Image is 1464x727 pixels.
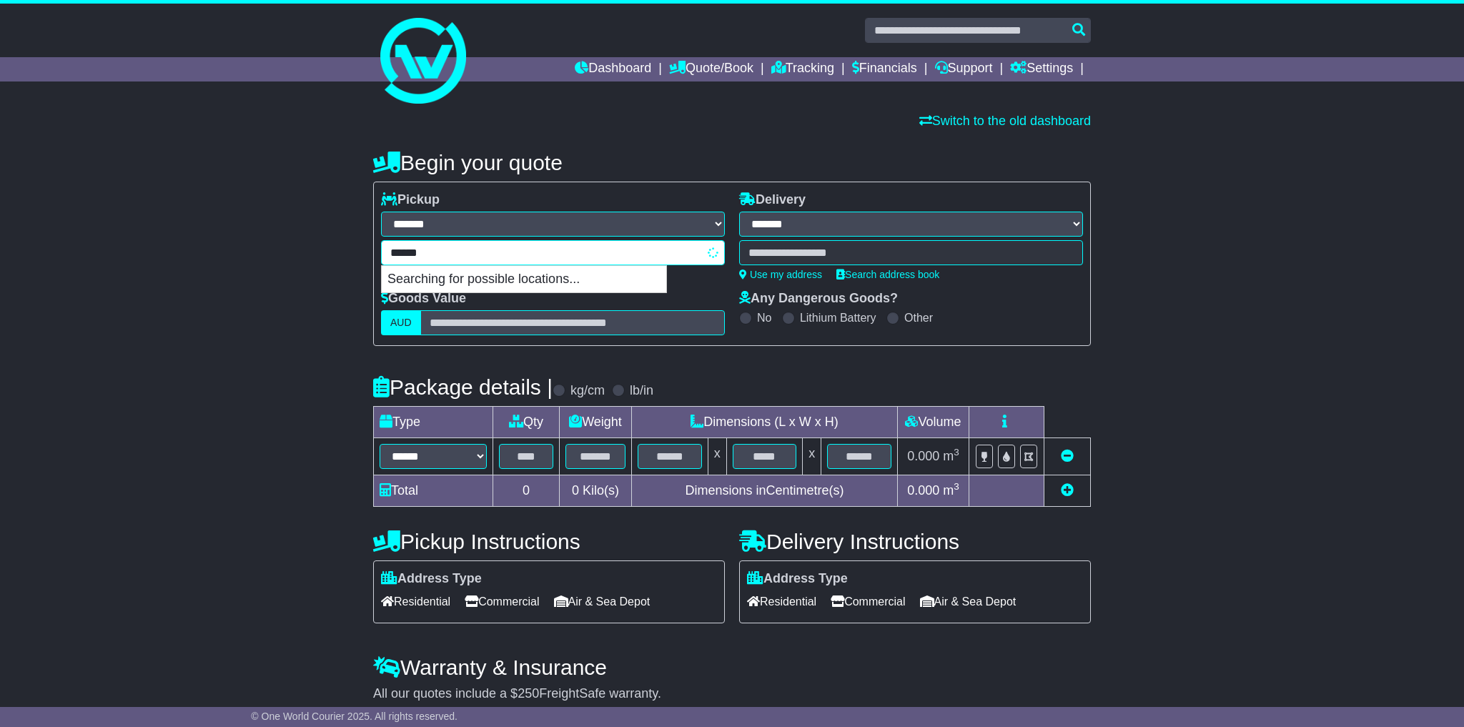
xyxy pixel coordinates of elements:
td: 0 [493,475,560,507]
sup: 3 [954,447,959,458]
a: Settings [1010,57,1073,81]
typeahead: Please provide city [381,240,725,265]
label: Address Type [747,571,848,587]
a: Search address book [836,269,939,280]
td: Dimensions in Centimetre(s) [631,475,897,507]
h4: Warranty & Insurance [373,656,1091,679]
h4: Pickup Instructions [373,530,725,553]
td: Volume [897,407,969,438]
sup: 3 [954,481,959,492]
td: x [803,438,821,475]
td: Dimensions (L x W x H) [631,407,897,438]
label: Any Dangerous Goods? [739,291,898,307]
span: Residential [747,590,816,613]
p: Searching for possible locations... [382,266,666,293]
a: Switch to the old dashboard [919,114,1091,128]
label: AUD [381,310,421,335]
label: Goods Value [381,291,466,307]
label: Lithium Battery [800,311,876,325]
td: x [708,438,726,475]
h4: Package details | [373,375,553,399]
span: m [943,449,959,463]
label: No [757,311,771,325]
td: Weight [560,407,632,438]
a: Dashboard [575,57,651,81]
span: Commercial [831,590,905,613]
div: All our quotes include a $ FreightSafe warranty. [373,686,1091,702]
a: Tracking [771,57,834,81]
span: Air & Sea Depot [554,590,651,613]
span: © One World Courier 2025. All rights reserved. [251,711,457,722]
span: 0.000 [907,483,939,498]
span: 0.000 [907,449,939,463]
td: Total [374,475,493,507]
a: Add new item [1061,483,1074,498]
label: Pickup [381,192,440,208]
span: Residential [381,590,450,613]
span: 0 [572,483,579,498]
a: Financials [852,57,917,81]
h4: Delivery Instructions [739,530,1091,553]
label: Delivery [739,192,806,208]
h4: Begin your quote [373,151,1091,174]
label: lb/in [630,383,653,399]
span: Air & Sea Depot [920,590,1017,613]
a: Support [935,57,993,81]
td: Type [374,407,493,438]
a: Quote/Book [669,57,753,81]
label: Other [904,311,933,325]
a: Use my address [739,269,822,280]
span: 250 [518,686,539,701]
span: Commercial [465,590,539,613]
label: Address Type [381,571,482,587]
td: Qty [493,407,560,438]
span: m [943,483,959,498]
label: kg/cm [570,383,605,399]
a: Remove this item [1061,449,1074,463]
td: Kilo(s) [560,475,632,507]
